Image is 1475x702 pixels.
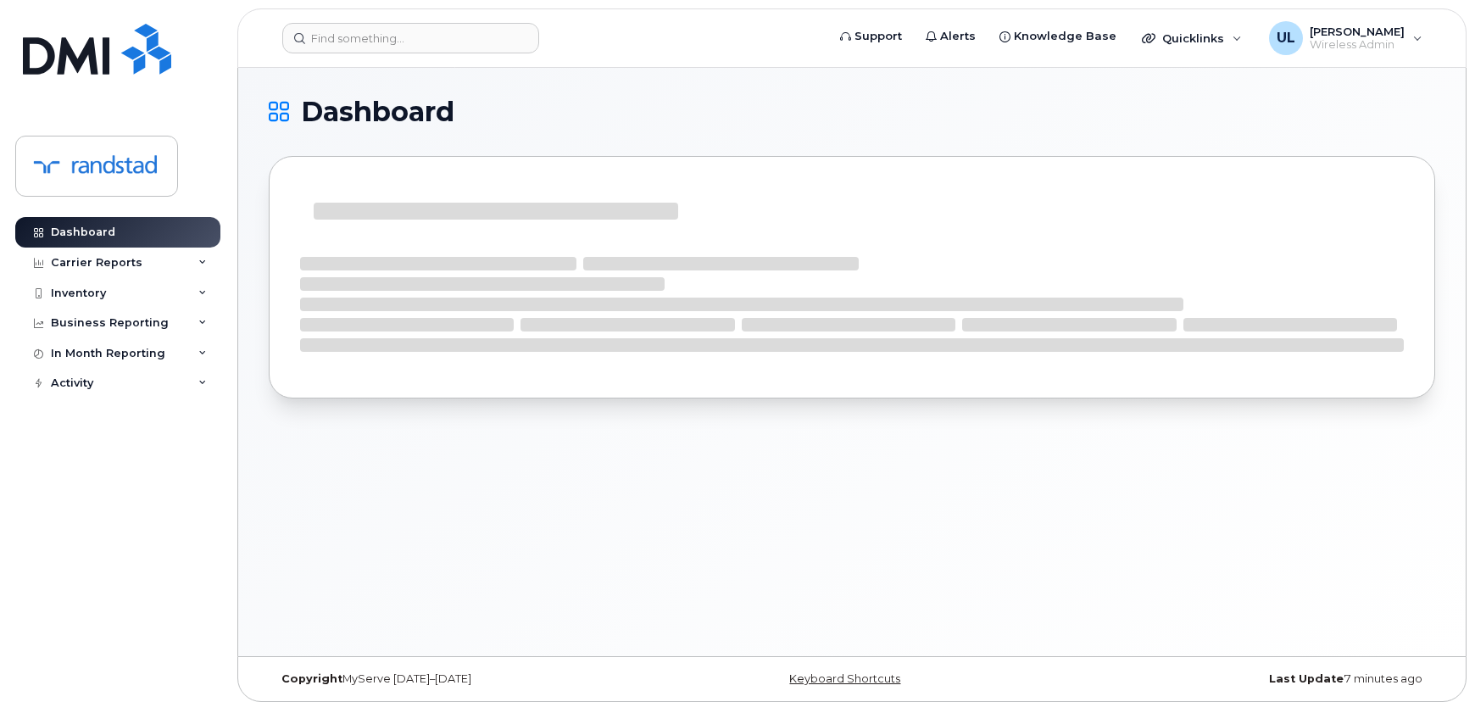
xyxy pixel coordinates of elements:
strong: Last Update [1269,672,1344,685]
span: Dashboard [301,99,454,125]
strong: Copyright [281,672,342,685]
div: MyServe [DATE]–[DATE] [269,672,658,686]
a: Keyboard Shortcuts [789,672,900,685]
div: 7 minutes ago [1046,672,1435,686]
